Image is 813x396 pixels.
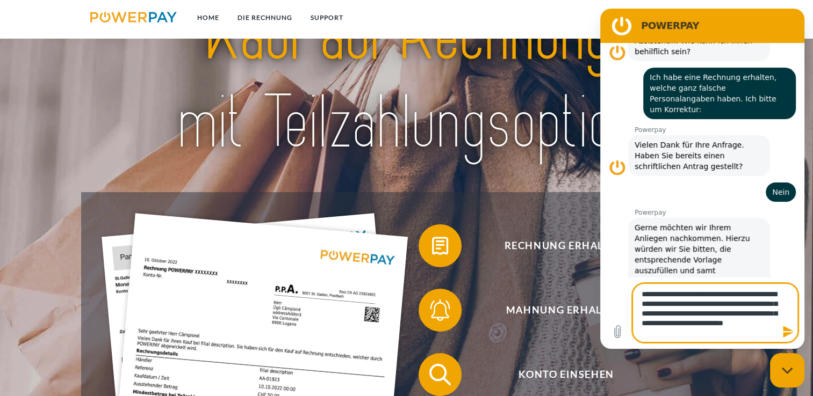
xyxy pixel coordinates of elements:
span: Rechnung erhalten? [435,224,698,267]
button: Rechnung erhalten? [419,224,698,267]
button: Mahnung erhalten? [419,289,698,332]
a: SUPPORT [301,8,352,27]
iframe: Schaltfläche zum Öffnen des Messaging-Fensters; Konversation läuft [770,353,804,387]
img: logo-powerpay.svg [90,12,177,23]
img: qb_bell.svg [427,297,454,324]
img: qb_bill.svg [427,232,454,259]
span: Mahnung erhalten? [435,289,698,332]
a: DIE RECHNUNG [228,8,301,27]
a: Home [188,8,228,27]
span: Konto einsehen [435,353,698,396]
button: Konto einsehen [419,353,698,396]
iframe: Messaging-Fenster [600,9,804,349]
img: qb_search.svg [427,361,454,388]
a: agb [667,8,701,27]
